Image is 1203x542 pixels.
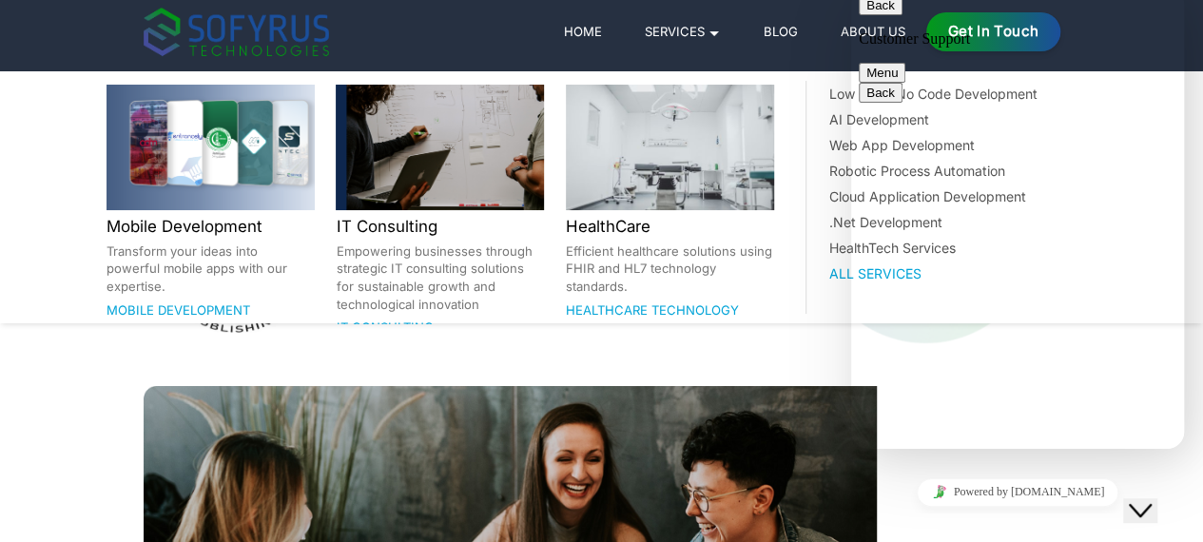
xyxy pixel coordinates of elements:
[829,135,1089,155] a: Web App Development
[566,302,739,339] a: Healthcare Technology Consulting
[829,84,1089,104] a: Low Code No Code Development
[829,212,1089,232] a: .Net Development
[566,214,774,239] h2: HealthCare
[336,242,544,314] p: Empowering businesses through strategic IT consulting solutions for sustainable growth and techno...
[336,319,433,335] a: IT Consulting
[556,20,609,43] a: Home
[829,161,1089,181] a: Robotic Process Automation
[829,186,1089,206] a: Cloud Application Development
[637,20,728,43] a: Services 🞃
[1123,466,1184,523] iframe: chat widget
[756,20,805,43] a: Blog
[144,8,329,56] img: sofyrus
[107,214,315,239] h2: Mobile Development
[107,302,250,318] a: Mobile Development
[829,263,1089,283] a: All Services
[107,242,315,296] p: Transform your ideas into powerful mobile apps with our expertise.
[336,214,544,239] h2: IT Consulting
[833,20,912,43] a: About Us
[851,471,1184,513] iframe: chat widget
[829,238,1089,258] a: HealthTech Services
[829,109,1089,129] a: AI Development
[566,242,774,296] p: Efficient healthcare solutions using FHIR and HL7 technology standards.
